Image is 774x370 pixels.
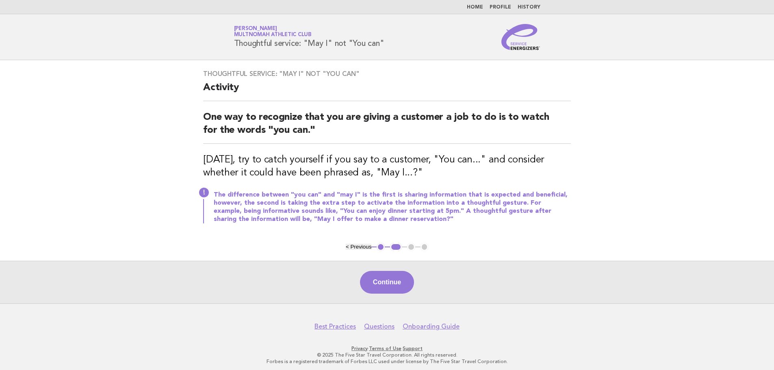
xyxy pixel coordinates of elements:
[139,345,636,352] p: · ·
[203,154,571,180] h3: [DATE], try to catch yourself if you say to a customer, "You can..." and consider whether it coul...
[403,346,423,351] a: Support
[364,322,395,331] a: Questions
[203,111,571,144] h2: One way to recognize that you are giving a customer a job to do is to watch for the words "you can."
[234,26,384,48] h1: Thoughtful service: "May I" not "You can"
[139,352,636,358] p: © 2025 The Five Star Travel Corporation. All rights reserved.
[467,5,483,10] a: Home
[403,322,460,331] a: Onboarding Guide
[139,358,636,365] p: Forbes is a registered trademark of Forbes LLC used under license by The Five Star Travel Corpora...
[214,191,571,223] p: The difference between "you can" and "may I" is the first is sharing information that is expected...
[390,243,402,251] button: 2
[234,32,312,38] span: Multnomah Athletic Club
[360,271,414,294] button: Continue
[369,346,401,351] a: Terms of Use
[346,244,371,250] button: < Previous
[203,70,571,78] h3: Thoughtful service: "May I" not "You can"
[203,81,571,101] h2: Activity
[351,346,368,351] a: Privacy
[377,243,385,251] button: 1
[490,5,511,10] a: Profile
[501,24,540,50] img: Service Energizers
[314,322,356,331] a: Best Practices
[234,26,312,37] a: [PERSON_NAME]Multnomah Athletic Club
[518,5,540,10] a: History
